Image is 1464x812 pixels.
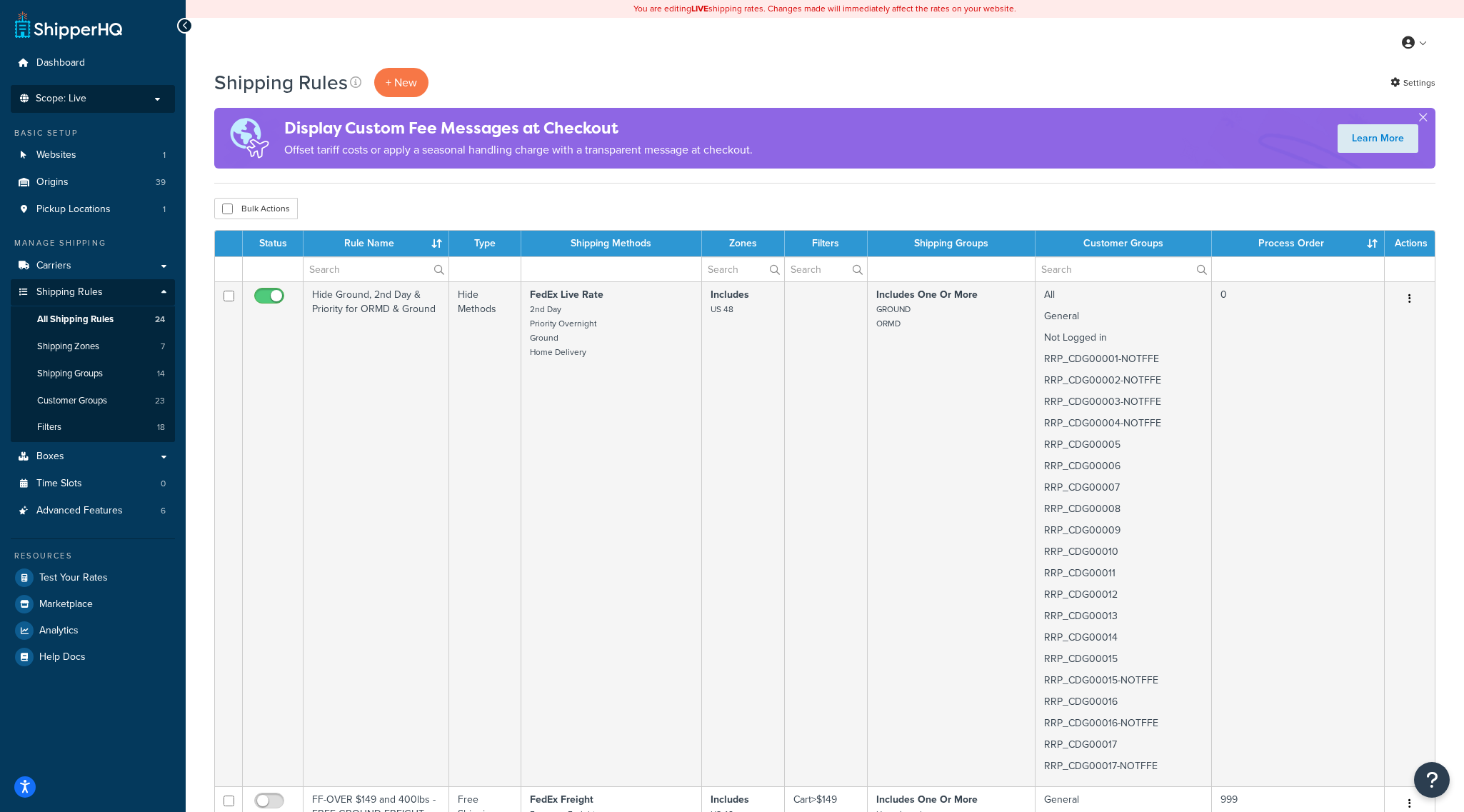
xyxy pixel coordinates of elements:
[161,478,166,490] span: 0
[11,127,175,139] div: Basic Setup
[711,303,733,316] small: US 48
[1044,695,1203,709] p: RRP_CDG00016
[1044,545,1203,559] p: RRP_CDG00010
[374,68,428,97] p: + New
[11,196,175,223] a: Pickup Locations 1
[156,176,166,189] span: 39
[11,498,175,524] a: Advanced Features 6
[155,395,165,407] span: 23
[1212,231,1385,256] th: Process Order : activate to sort column ascending
[37,421,61,433] span: Filters
[39,625,79,637] span: Analytics
[11,50,175,76] a: Dashboard
[11,253,175,279] a: Carriers
[214,108,284,169] img: duties-banner-06bc72dcb5fe05cb3f9472aba00be2ae8eb53ab6f0d8bb03d382ba314ac3c341.png
[11,334,175,360] li: Shipping Zones
[36,286,103,299] span: Shipping Rules
[11,142,175,169] a: Websites 1
[37,368,103,380] span: Shipping Groups
[521,231,701,256] th: Shipping Methods
[702,257,784,281] input: Search
[11,169,175,196] li: Origins
[1036,231,1212,256] th: Customer Groups
[304,281,449,786] td: Hide Ground, 2nd Day & Priority for ORMD & Ground
[1036,257,1211,281] input: Search
[36,204,111,216] span: Pickup Locations
[11,306,175,333] a: All Shipping Rules 24
[1044,481,1203,495] p: RRP_CDG00007
[876,303,911,330] small: GROUND ORMD
[284,116,753,140] h4: Display Custom Fee Messages at Checkout
[785,231,868,256] th: Filters
[449,281,521,786] td: Hide Methods
[155,314,165,326] span: 24
[163,149,166,161] span: 1
[1414,762,1450,798] button: Open Resource Center
[161,341,165,353] span: 7
[11,142,175,169] li: Websites
[1044,759,1203,773] p: RRP_CDG00017-NOTFFE
[36,260,71,272] span: Carriers
[304,257,448,281] input: Search
[530,303,596,359] small: 2nd Day Priority Overnight Ground Home Delivery
[11,169,175,196] a: Origins 39
[1338,124,1418,153] a: Learn More
[1036,281,1212,786] td: All
[157,368,165,380] span: 14
[1044,673,1203,688] p: RRP_CDG00015-NOTFFE
[1044,631,1203,645] p: RRP_CDG00014
[304,231,449,256] th: Rule Name : activate to sort column ascending
[1044,523,1203,538] p: RRP_CDG00009
[11,388,175,414] a: Customer Groups 23
[36,57,85,69] span: Dashboard
[243,231,304,256] th: Status
[214,69,348,96] h1: Shipping Rules
[11,237,175,249] div: Manage Shipping
[163,204,166,216] span: 1
[11,565,175,591] a: Test Your Rates
[1044,652,1203,666] p: RRP_CDG00015
[15,11,122,39] a: ShipperHQ Home
[868,231,1036,256] th: Shipping Groups
[876,792,978,807] strong: Includes One Or More
[11,443,175,470] li: Boxes
[39,572,108,584] span: Test Your Rates
[1044,374,1203,388] p: RRP_CDG00002-NOTFFE
[785,257,867,281] input: Search
[1044,588,1203,602] p: RRP_CDG00012
[691,2,708,15] b: LIVE
[1044,395,1203,409] p: RRP_CDG00003-NOTFFE
[1044,352,1203,366] p: RRP_CDG00001-NOTFFE
[36,478,82,490] span: Time Slots
[37,341,99,353] span: Shipping Zones
[1044,331,1203,345] p: Not Logged in
[702,231,785,256] th: Zones
[36,505,123,517] span: Advanced Features
[11,196,175,223] li: Pickup Locations
[1044,416,1203,431] p: RRP_CDG00004-NOTFFE
[11,471,175,497] li: Time Slots
[711,792,749,807] strong: Includes
[876,287,978,302] strong: Includes One Or More
[11,334,175,360] a: Shipping Zones 7
[530,287,603,302] strong: FedEx Live Rate
[161,505,166,517] span: 6
[1044,309,1203,324] p: General
[11,591,175,617] li: Marketplace
[711,287,749,302] strong: Includes
[1044,716,1203,731] p: RRP_CDG00016-NOTFFE
[449,231,521,256] th: Type
[530,792,593,807] strong: FedEx Freight
[11,618,175,643] li: Analytics
[1044,738,1203,752] p: RRP_CDG00017
[11,388,175,414] li: Customer Groups
[1385,231,1435,256] th: Actions
[37,395,107,407] span: Customer Groups
[11,306,175,333] li: All Shipping Rules
[1044,438,1203,452] p: RRP_CDG00005
[11,498,175,524] li: Advanced Features
[36,149,76,161] span: Websites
